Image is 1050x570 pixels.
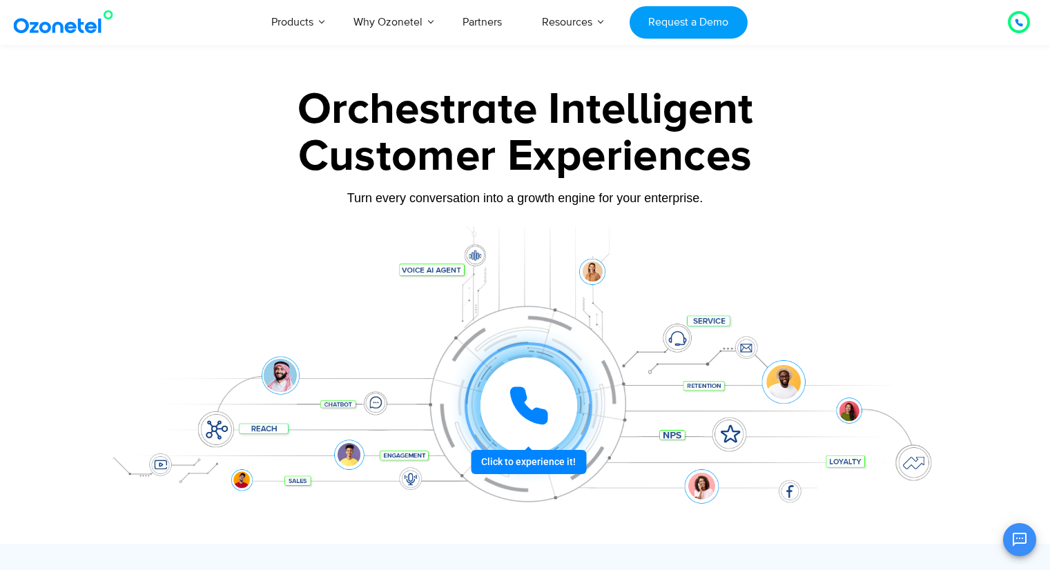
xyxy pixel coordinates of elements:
[1003,523,1036,556] button: Open chat
[94,190,957,206] div: Turn every conversation into a growth engine for your enterprise.
[94,124,957,190] div: Customer Experiences
[630,6,748,39] a: Request a Demo
[94,88,957,132] div: Orchestrate Intelligent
